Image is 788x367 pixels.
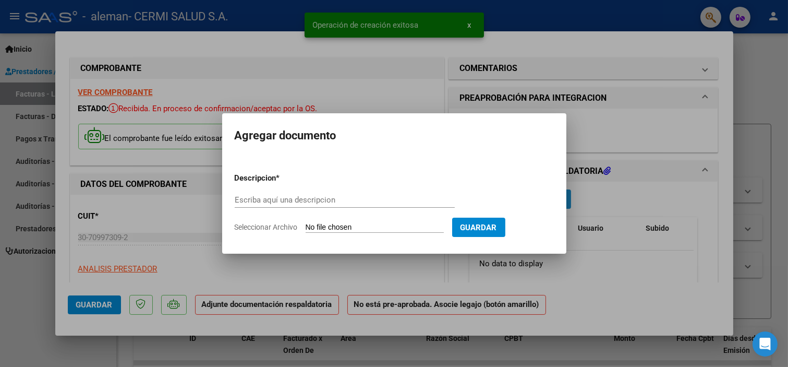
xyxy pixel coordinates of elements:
span: Guardar [460,223,497,232]
p: Descripcion [235,172,331,184]
button: Guardar [452,218,505,237]
span: Seleccionar Archivo [235,223,298,231]
h2: Agregar documento [235,126,554,146]
div: Open Intercom Messenger [753,332,778,357]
